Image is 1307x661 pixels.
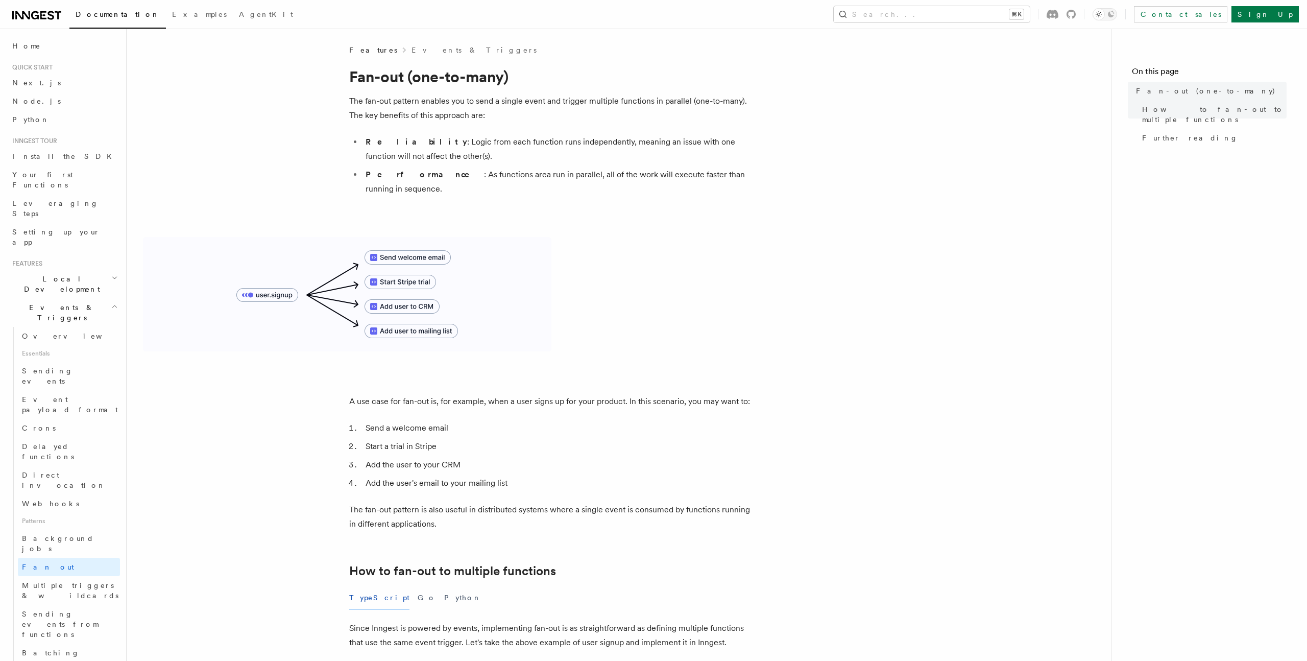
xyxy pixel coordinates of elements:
span: Webhooks [22,500,79,508]
a: How to fan-out to multiple functions [349,564,556,578]
h1: Fan-out (one-to-many) [349,67,758,86]
a: Examples [166,3,233,28]
span: Features [8,259,42,268]
span: Python [12,115,50,124]
a: Further reading [1138,129,1287,147]
span: Overview [22,332,127,340]
span: Local Development [8,274,111,294]
span: Features [349,45,397,55]
span: Documentation [76,10,160,18]
span: Essentials [18,345,120,362]
span: Inngest tour [8,137,57,145]
a: Sending events [18,362,120,390]
a: Webhooks [18,494,120,513]
a: Sending events from functions [18,605,120,644]
span: Fan out [22,563,74,571]
a: Crons [18,419,120,437]
strong: Performance [366,170,484,179]
span: AgentKit [239,10,293,18]
h4: On this page [1132,65,1287,82]
a: Home [8,37,120,55]
a: Install the SDK [8,147,120,166]
li: Start a trial in Stripe [362,439,758,454]
strong: Reliability [366,137,467,147]
a: Delayed functions [18,437,120,466]
li: : Logic from each function runs independently, meaning an issue with one function will not affect... [362,135,758,163]
a: Contact sales [1134,6,1227,22]
a: Your first Functions [8,166,120,194]
span: Sending events [22,367,73,385]
span: Further reading [1142,133,1238,143]
button: TypeScript [349,586,409,609]
a: AgentKit [233,3,299,28]
a: Fan-out (one-to-many) [1132,82,1287,100]
span: Node.js [12,97,61,105]
a: Setting up your app [8,223,120,251]
kbd: ⌘K [1009,9,1024,19]
span: Next.js [12,79,61,87]
p: Since Inngest is powered by events, implementing fan-out is as straightforward as defining multip... [349,621,758,650]
span: Background jobs [22,534,94,553]
button: Python [444,586,481,609]
span: Multiple triggers & wildcards [22,581,118,600]
span: Leveraging Steps [12,199,99,218]
p: The fan-out pattern is also useful in distributed systems where a single event is consumed by fun... [349,503,758,531]
img: A diagram showing how to fan-out to multiple functions [143,237,551,351]
span: How to fan-out to multiple functions [1142,104,1287,125]
span: Events & Triggers [8,302,111,323]
li: Add the user to your CRM [362,458,758,472]
button: Toggle dark mode [1093,8,1117,20]
a: Direct invocation [18,466,120,494]
a: Documentation [69,3,166,29]
span: Setting up your app [12,228,100,246]
span: Your first Functions [12,171,73,189]
button: Search...⌘K [834,6,1030,22]
span: Crons [22,424,56,432]
a: Background jobs [18,529,120,558]
li: Add the user's email to your mailing list [362,476,758,490]
span: Direct invocation [22,471,106,489]
span: Examples [172,10,227,18]
button: Local Development [8,270,120,298]
span: Quick start [8,63,53,72]
span: Install the SDK [12,152,118,160]
a: Fan out [18,558,120,576]
button: Go [418,586,436,609]
span: Fan-out (one-to-many) [1136,86,1276,96]
a: Events & Triggers [412,45,537,55]
span: Delayed functions [22,442,74,461]
p: A use case for fan-out is, for example, when a user signs up for your product. In this scenario, ... [349,394,758,409]
p: The fan-out pattern enables you to send a single event and trigger multiple functions in parallel... [349,94,758,123]
li: Send a welcome email [362,421,758,435]
li: : As functions area run in parallel, all of the work will execute faster than running in sequence. [362,168,758,196]
span: Patterns [18,513,120,529]
a: Overview [18,327,120,345]
a: Python [8,110,120,129]
a: Multiple triggers & wildcards [18,576,120,605]
a: Node.js [8,92,120,110]
a: Event payload format [18,390,120,419]
a: Next.js [8,74,120,92]
span: Sending events from functions [22,610,98,639]
a: How to fan-out to multiple functions [1138,100,1287,129]
span: Home [12,41,41,51]
button: Events & Triggers [8,298,120,327]
a: Leveraging Steps [8,194,120,223]
a: Sign Up [1231,6,1299,22]
span: Event payload format [22,395,118,414]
